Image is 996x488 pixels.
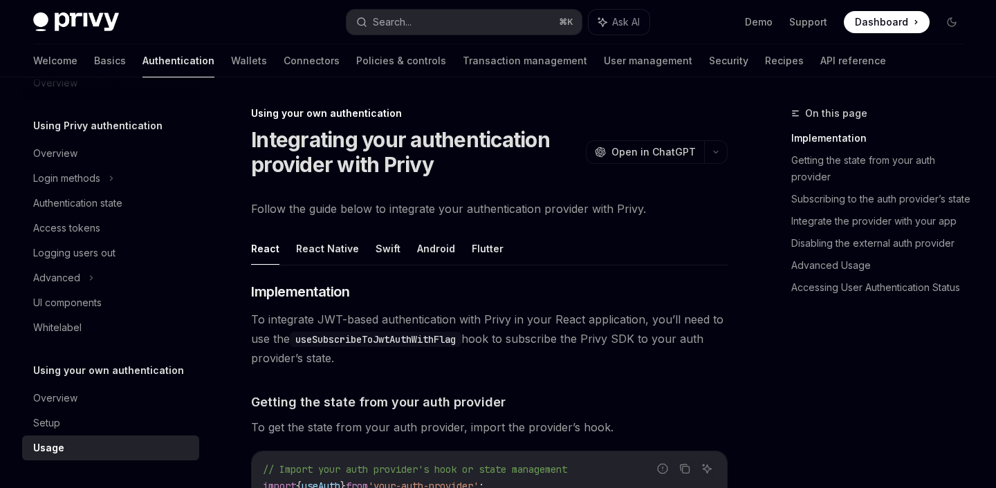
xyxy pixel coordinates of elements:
a: Access tokens [22,216,199,241]
span: Open in ChatGPT [611,145,696,159]
a: Support [789,15,827,29]
a: Basics [94,44,126,77]
div: Using your own authentication [251,106,728,120]
code: useSubscribeToJwtAuthWithFlag [290,332,461,347]
a: Getting the state from your auth provider [791,149,974,188]
a: Advanced Usage [791,254,974,276]
h5: Using your own authentication [33,362,184,379]
div: UI components [33,294,102,311]
button: Android [417,232,455,265]
a: Welcome [33,44,77,77]
a: Wallets [231,44,267,77]
a: Authentication [142,44,214,77]
a: Integrate the provider with your app [791,210,974,232]
a: Implementation [791,127,974,149]
a: Overview [22,386,199,411]
div: Advanced [33,270,80,286]
button: Flutter [472,232,504,265]
div: Whitelabel [33,319,82,336]
a: Policies & controls [356,44,446,77]
button: Copy the contents from the code block [676,460,694,478]
button: Search...⌘K [347,10,581,35]
a: Authentication state [22,191,199,216]
button: Ask AI [589,10,649,35]
a: Subscribing to the auth provider’s state [791,188,974,210]
div: Overview [33,390,77,406]
a: UI components [22,290,199,315]
button: React Native [296,232,359,265]
a: User management [604,44,692,77]
a: Recipes [765,44,804,77]
span: // Import your auth provider's hook or state management [263,463,567,476]
div: Login methods [33,170,100,187]
a: Disabling the external auth provider [791,232,974,254]
span: Implementation [251,282,349,301]
div: Setup [33,415,60,431]
a: Overview [22,141,199,166]
span: To integrate JWT-based authentication with Privy in your React application, you’ll need to use th... [251,310,728,368]
button: Report incorrect code [654,460,672,478]
div: Logging users out [33,245,116,261]
a: Logging users out [22,241,199,265]
img: dark logo [33,12,119,32]
button: Ask AI [698,460,716,478]
button: React [251,232,279,265]
button: Toggle dark mode [941,11,963,33]
a: Security [709,44,748,77]
div: Authentication state [33,195,122,212]
span: On this page [805,105,867,122]
a: Setup [22,411,199,435]
a: Connectors [284,44,340,77]
span: To get the state from your auth provider, import the provider’s hook. [251,417,728,437]
a: Demo [745,15,773,29]
div: Usage [33,440,64,456]
h5: Using Privy authentication [33,118,163,134]
a: Accessing User Authentication Status [791,276,974,299]
button: Swift [376,232,400,265]
a: Whitelabel [22,315,199,340]
span: Follow the guide below to integrate your authentication provider with Privy. [251,199,728,218]
div: Access tokens [33,220,100,236]
a: Dashboard [844,11,930,33]
div: Search... [373,14,412,30]
span: Ask AI [612,15,640,29]
a: Usage [22,435,199,460]
span: Dashboard [855,15,908,29]
h1: Integrating your authentication provider with Privy [251,127,580,177]
div: Overview [33,145,77,162]
a: Transaction management [463,44,587,77]
span: Getting the state from your auth provider [251,393,506,411]
a: API reference [820,44,886,77]
button: Open in ChatGPT [586,140,704,164]
span: ⌘ K [559,17,573,28]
